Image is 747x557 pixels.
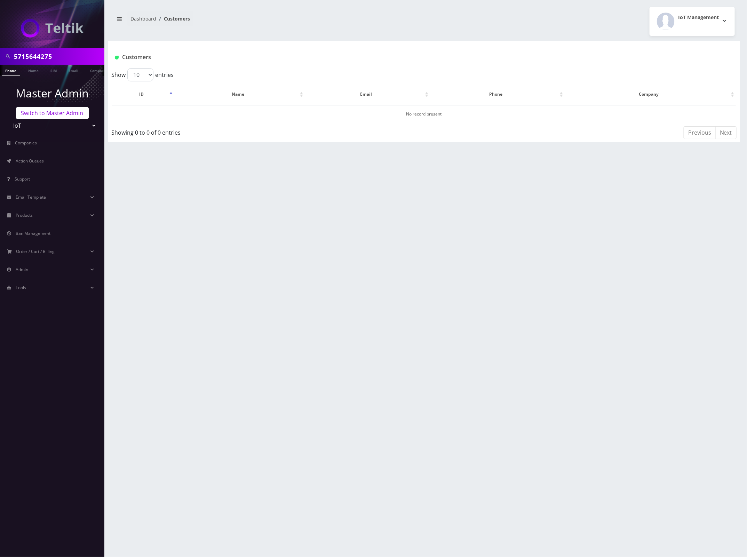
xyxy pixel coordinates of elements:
[130,15,156,22] a: Dashboard
[16,248,55,254] span: Order / Cart / Billing
[16,230,50,236] span: Ban Management
[684,126,716,139] a: Previous
[678,15,719,21] h2: IoT Management
[16,107,89,119] a: Switch to Master Admin
[112,84,174,104] th: ID: activate to sort column descending
[16,194,46,200] span: Email Template
[156,15,190,22] li: Customers
[87,65,110,75] a: Company
[113,11,419,31] nav: breadcrumb
[15,176,30,182] span: Support
[115,54,628,61] h1: Customers
[127,68,153,81] select: Showentries
[650,7,735,36] button: IoT Management
[111,126,367,137] div: Showing 0 to 0 of 0 entries
[25,65,42,75] a: Name
[16,212,33,218] span: Products
[111,68,174,81] label: Show entries
[112,105,736,123] td: No record present
[2,65,20,76] a: Phone
[16,285,26,291] span: Tools
[14,50,103,63] input: Search in Company
[15,140,37,146] span: Companies
[175,84,305,104] th: Name: activate to sort column ascending
[16,266,28,272] span: Admin
[431,84,565,104] th: Phone: activate to sort column ascending
[65,65,82,75] a: Email
[305,84,430,104] th: Email: activate to sort column ascending
[47,65,60,75] a: SIM
[21,19,84,38] img: IoT
[715,126,737,139] a: Next
[565,84,736,104] th: Company: activate to sort column ascending
[16,158,44,164] span: Action Queues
